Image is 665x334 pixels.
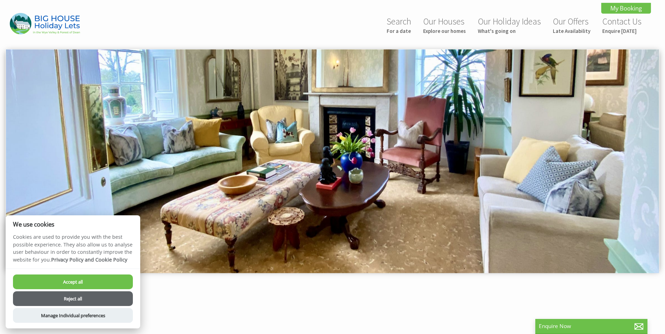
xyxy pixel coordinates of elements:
[387,28,411,34] small: For a date
[423,28,466,34] small: Explore our homes
[387,16,411,34] a: SearchFor a date
[13,291,133,306] button: Reject all
[6,221,140,228] h2: We use cookies
[423,16,466,34] a: Our HousesExplore our homes
[601,3,651,14] a: My Booking
[6,233,140,269] p: Cookies are used to provide you with the best possible experience. They also allow us to analyse ...
[602,28,642,34] small: Enquire [DATE]
[13,308,133,323] button: Manage Individual preferences
[553,28,590,34] small: Late Availability
[10,13,80,34] img: Big House Holiday Lets
[51,256,127,263] a: Privacy Policy and Cookie Policy
[13,274,133,289] button: Accept all
[478,16,541,34] a: Our Holiday IdeasWhat's going on
[539,322,644,330] p: Enquire Now
[553,16,590,34] a: Our OffersLate Availability
[478,28,541,34] small: What's going on
[602,16,642,34] a: Contact UsEnquire [DATE]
